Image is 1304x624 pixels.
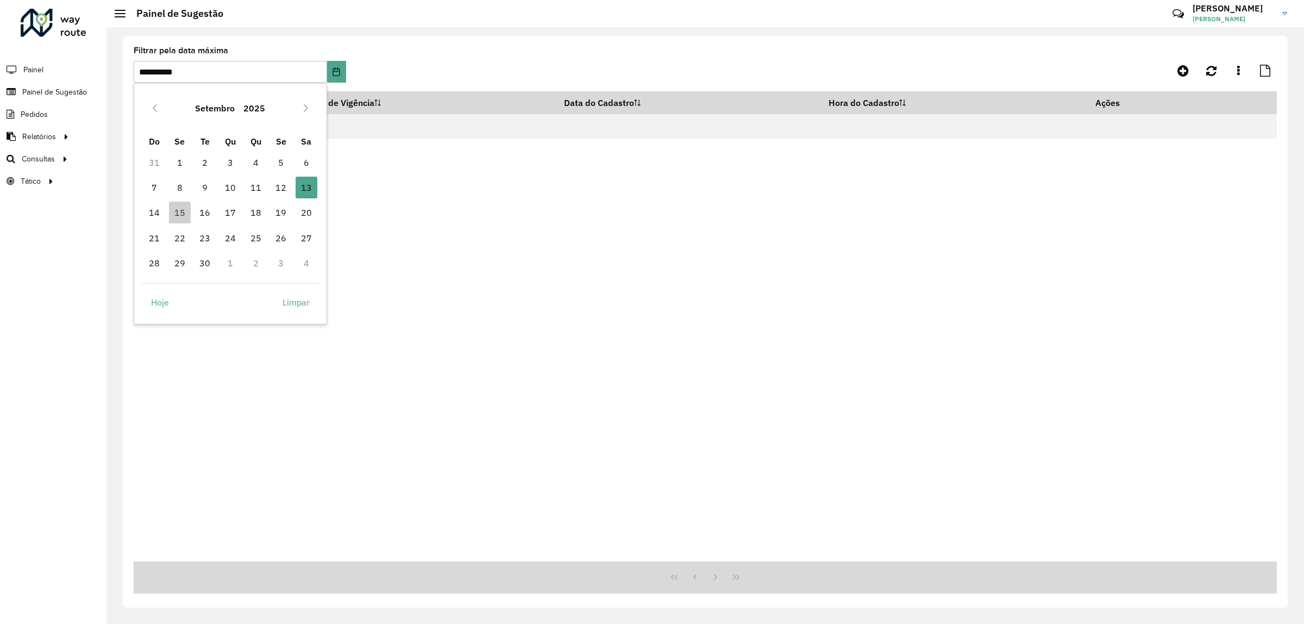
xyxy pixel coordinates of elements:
[268,251,294,276] td: 3
[167,149,192,174] td: 1
[22,131,56,142] span: Relatórios
[245,227,267,249] span: 25
[192,175,218,200] td: 9
[134,44,228,57] label: Filtrar pela data máxima
[218,226,243,251] td: 24
[192,226,218,251] td: 23
[192,149,218,174] td: 2
[143,252,165,274] span: 28
[268,200,294,225] td: 19
[169,252,191,274] span: 29
[283,296,310,309] span: Limpar
[1193,14,1274,24] span: [PERSON_NAME]
[194,252,216,274] span: 30
[268,226,294,251] td: 26
[126,8,223,20] h2: Painel de Sugestão
[142,200,167,225] td: 14
[276,136,286,147] span: Se
[23,64,43,76] span: Painel
[21,176,41,187] span: Tático
[239,95,269,121] button: Choose Year
[194,202,216,223] span: 16
[296,152,317,173] span: 6
[250,136,261,147] span: Qu
[1167,2,1190,26] a: Contato Rápido
[268,175,294,200] td: 12
[22,153,55,165] span: Consultas
[142,291,178,313] button: Hoje
[1088,91,1153,114] th: Ações
[822,91,1088,114] th: Hora do Cadastro
[169,177,191,198] span: 8
[194,177,216,198] span: 9
[273,291,319,313] button: Limpar
[167,226,192,251] td: 22
[270,202,292,223] span: 19
[143,227,165,249] span: 21
[327,61,346,83] button: Choose Date
[134,114,1277,139] td: Nenhum registro encontrado
[192,251,218,276] td: 30
[174,136,185,147] span: Se
[143,177,165,198] span: 7
[220,177,241,198] span: 10
[146,99,164,117] button: Previous Month
[191,95,239,121] button: Choose Month
[297,99,315,117] button: Next Month
[243,175,268,200] td: 11
[296,177,317,198] span: 13
[218,200,243,225] td: 17
[220,227,241,249] span: 24
[220,152,241,173] span: 3
[556,91,822,114] th: Data do Cadastro
[294,200,319,225] td: 20
[142,226,167,251] td: 21
[294,175,319,200] td: 13
[142,251,167,276] td: 28
[243,200,268,225] td: 18
[243,226,268,251] td: 25
[142,149,167,174] td: 31
[268,149,294,174] td: 5
[134,83,327,325] div: Choose Date
[167,200,192,225] td: 15
[218,175,243,200] td: 10
[270,177,292,198] span: 12
[194,227,216,249] span: 23
[192,200,218,225] td: 16
[169,152,191,173] span: 1
[294,251,319,276] td: 4
[245,152,267,173] span: 4
[149,136,160,147] span: Do
[169,202,191,223] span: 15
[301,136,311,147] span: Sa
[220,202,241,223] span: 17
[245,177,267,198] span: 11
[194,152,216,173] span: 2
[243,251,268,276] td: 2
[167,175,192,200] td: 8
[151,296,169,309] span: Hoje
[294,226,319,251] td: 27
[299,91,556,114] th: Data de Vigência
[296,227,317,249] span: 27
[270,227,292,249] span: 26
[143,202,165,223] span: 14
[296,202,317,223] span: 20
[218,149,243,174] td: 3
[270,152,292,173] span: 5
[218,251,243,276] td: 1
[167,251,192,276] td: 29
[294,149,319,174] td: 6
[169,227,191,249] span: 22
[245,202,267,223] span: 18
[225,136,236,147] span: Qu
[200,136,210,147] span: Te
[243,149,268,174] td: 4
[142,175,167,200] td: 7
[1193,3,1274,14] h3: [PERSON_NAME]
[22,86,87,98] span: Painel de Sugestão
[21,109,48,120] span: Pedidos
